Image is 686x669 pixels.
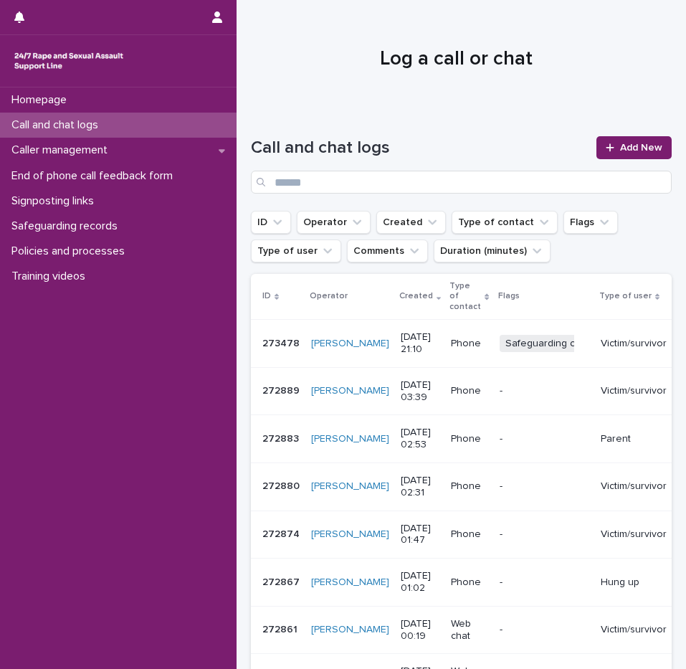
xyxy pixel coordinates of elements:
[401,618,439,642] p: [DATE] 00:19
[297,211,371,234] button: Operator
[451,338,487,350] p: Phone
[376,211,446,234] button: Created
[452,211,558,234] button: Type of contact
[500,385,589,397] p: -
[310,288,348,304] p: Operator
[262,288,271,304] p: ID
[311,338,389,350] a: [PERSON_NAME]
[311,624,389,636] a: [PERSON_NAME]
[11,47,126,75] img: rhQMoQhaT3yELyF149Cw
[6,219,129,233] p: Safeguarding records
[251,171,672,194] input: Search
[262,478,302,493] p: 272880
[262,335,302,350] p: 273478
[311,528,389,541] a: [PERSON_NAME]
[451,618,487,642] p: Web chat
[500,577,589,589] p: -
[599,288,652,304] p: Type of user
[401,523,439,547] p: [DATE] 01:47
[262,574,302,589] p: 272867
[451,480,487,493] p: Phone
[6,245,136,258] p: Policies and processes
[401,570,439,594] p: [DATE] 01:02
[262,526,302,541] p: 272874
[262,382,302,397] p: 272889
[601,577,667,589] p: Hung up
[311,577,389,589] a: [PERSON_NAME]
[401,475,439,499] p: [DATE] 02:31
[601,385,667,397] p: Victim/survivor
[620,143,662,153] span: Add New
[449,278,481,315] p: Type of contact
[500,433,589,445] p: -
[311,385,389,397] a: [PERSON_NAME]
[500,480,589,493] p: -
[6,143,119,157] p: Caller management
[601,624,667,636] p: Victim/survivor
[401,331,439,356] p: [DATE] 21:10
[451,385,487,397] p: Phone
[500,624,589,636] p: -
[596,136,672,159] a: Add New
[311,480,389,493] a: [PERSON_NAME]
[251,47,661,72] h1: Log a call or chat
[6,118,110,132] p: Call and chat logs
[498,288,520,304] p: Flags
[601,528,667,541] p: Victim/survivor
[6,270,97,283] p: Training videos
[251,138,588,158] h1: Call and chat logs
[251,239,341,262] button: Type of user
[347,239,428,262] button: Comments
[262,621,300,636] p: 272861
[401,427,439,451] p: [DATE] 02:53
[434,239,551,262] button: Duration (minutes)
[500,335,614,353] span: Safeguarding concern
[451,433,487,445] p: Phone
[601,433,667,445] p: Parent
[500,528,589,541] p: -
[451,577,487,589] p: Phone
[6,93,78,107] p: Homepage
[262,430,302,445] p: 272883
[601,338,667,350] p: Victim/survivor
[6,194,105,208] p: Signposting links
[311,433,389,445] a: [PERSON_NAME]
[6,169,184,183] p: End of phone call feedback form
[399,288,433,304] p: Created
[451,528,487,541] p: Phone
[401,379,439,404] p: [DATE] 03:39
[601,480,667,493] p: Victim/survivor
[563,211,618,234] button: Flags
[251,211,291,234] button: ID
